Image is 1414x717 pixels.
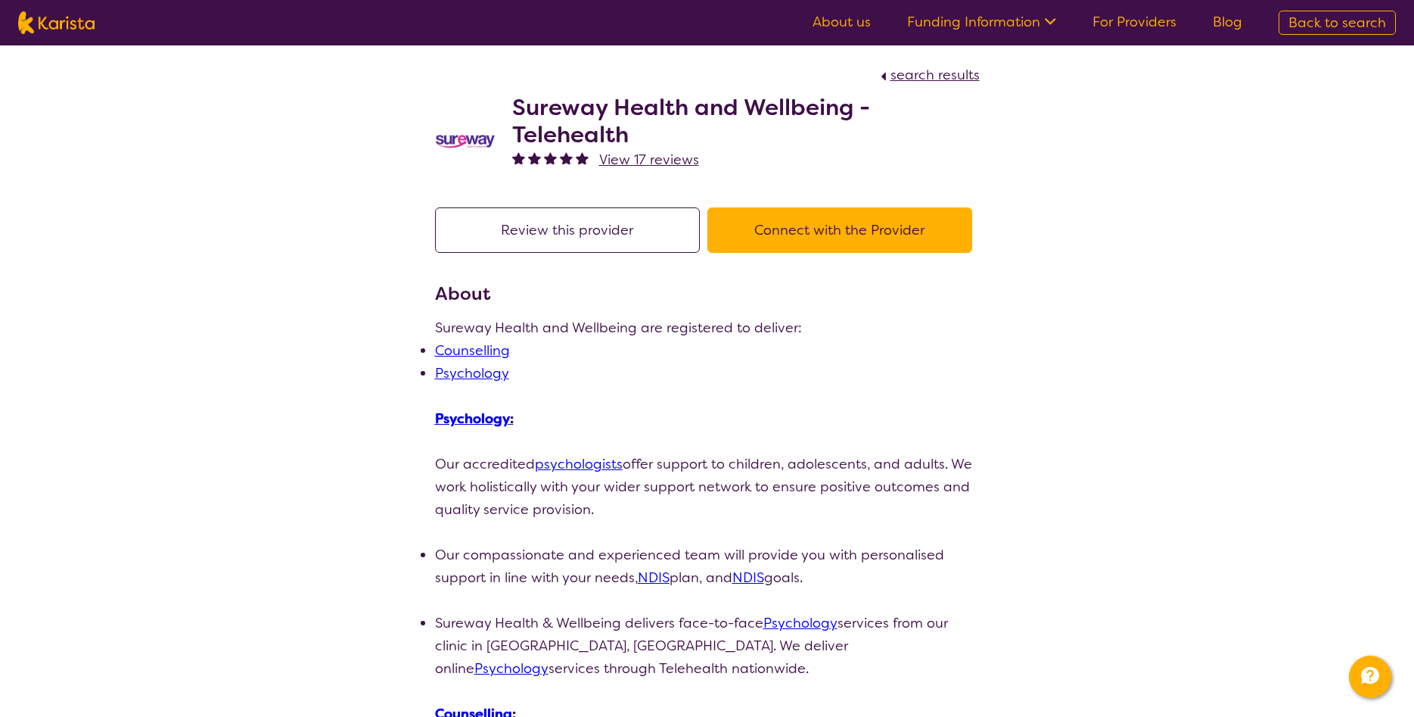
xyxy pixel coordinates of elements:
img: fullstar [576,151,589,164]
a: NDIS [732,569,764,587]
a: psychologists [535,455,623,473]
a: Funding Information [907,13,1056,31]
a: Counselling [435,341,510,360]
p: Sureway Health and Wellbeing are registered to deliver: [435,316,980,339]
a: About us [813,13,871,31]
button: Review this provider [435,207,700,253]
u: : [435,410,514,428]
a: View 17 reviews [599,148,699,171]
a: Psychology [435,364,509,382]
a: Blog [1213,13,1242,31]
h3: About [435,280,980,307]
p: Our accredited offer support to children, adolescents, and adults. We work holistically with your... [435,453,980,521]
button: Connect with the Provider [707,207,972,253]
img: Karista logo [18,11,95,34]
li: Sureway Health & Wellbeing delivers face-to-face services from our clinic in [GEOGRAPHIC_DATA], [... [435,612,980,680]
a: NDIS [638,569,670,587]
span: search results [890,66,980,84]
a: Psychology [435,410,510,428]
button: Channel Menu [1349,656,1391,698]
h2: Sureway Health and Wellbeing - Telehealth [512,94,980,148]
a: For Providers [1092,13,1176,31]
a: Back to search [1279,11,1396,35]
a: Psychology [474,659,549,678]
li: Our compassionate and experienced team will provide you with personalised support in line with yo... [435,544,980,589]
img: fullstar [560,151,573,164]
a: Psychology [763,614,838,632]
img: vgwqq8bzw4bddvbx0uac.png [435,133,496,149]
a: search results [877,66,980,84]
img: fullstar [528,151,541,164]
span: Back to search [1288,14,1386,32]
img: fullstar [512,151,525,164]
a: Connect with the Provider [707,221,980,239]
span: View 17 reviews [599,151,699,169]
img: fullstar [544,151,557,164]
a: Review this provider [435,221,707,239]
